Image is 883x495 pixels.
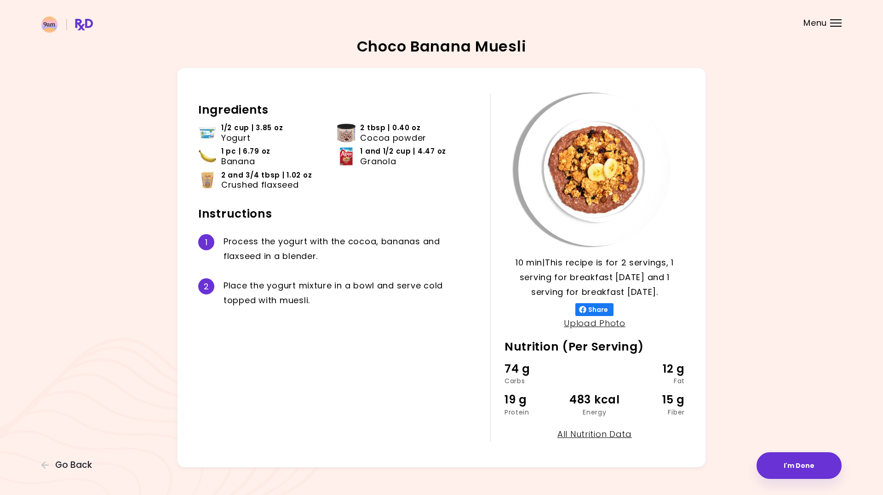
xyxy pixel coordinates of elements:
div: Energy [565,409,625,415]
span: Go Back [55,460,92,470]
div: 1 [198,234,214,250]
div: Fiber [625,409,685,415]
span: Yogurt [221,133,250,143]
div: P r o c e s s t h e y o g u r t w i t h t h e c o c o a , b a n a n a s a n d f l a x s e e d i n... [224,234,476,264]
button: Go Back [41,460,97,470]
div: 19 g [505,391,565,409]
div: 483 kcal [565,391,625,409]
span: Share [586,306,610,313]
span: Crushed flaxseed [221,180,299,190]
span: 1 and 1/2 cup | 4.47 oz [360,146,446,156]
img: RxDiet [41,17,93,33]
div: Protein [505,409,565,415]
h2: Nutrition (Per Serving) [505,340,685,354]
span: 1 pc | 6.79 oz [221,146,270,156]
div: Carbs [505,378,565,384]
h2: Ingredients [198,103,476,117]
button: I'm Done [757,452,842,479]
span: 2 tbsp | 0.40 oz [360,123,421,133]
div: 2 [198,278,214,294]
div: P l a c e t h e y o g u r t m i x t u r e i n a b o w l a n d s e r v e c o l d t o p p e d w i t... [224,278,476,308]
div: Fat [625,378,685,384]
span: Banana [221,156,255,167]
p: 10 min | This recipe is for 2 servings, 1 serving for breakfast [DATE] and 1 serving for breakfas... [505,255,685,299]
a: All Nutrition Data [557,428,632,440]
span: Granola [360,156,396,167]
h2: Instructions [198,207,476,221]
span: Menu [803,19,827,27]
div: 15 g [625,391,685,409]
a: Upload Photo [564,317,625,329]
h2: Choco Banana Muesli [357,39,527,54]
div: 12 g [625,360,685,378]
button: Share [575,303,614,316]
span: Cocoa powder [360,133,426,143]
span: 2 and 3/4 tbsp | 1.02 oz [221,170,312,180]
span: 1/2 cup | 3.85 oz [221,123,283,133]
div: 74 g [505,360,565,378]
